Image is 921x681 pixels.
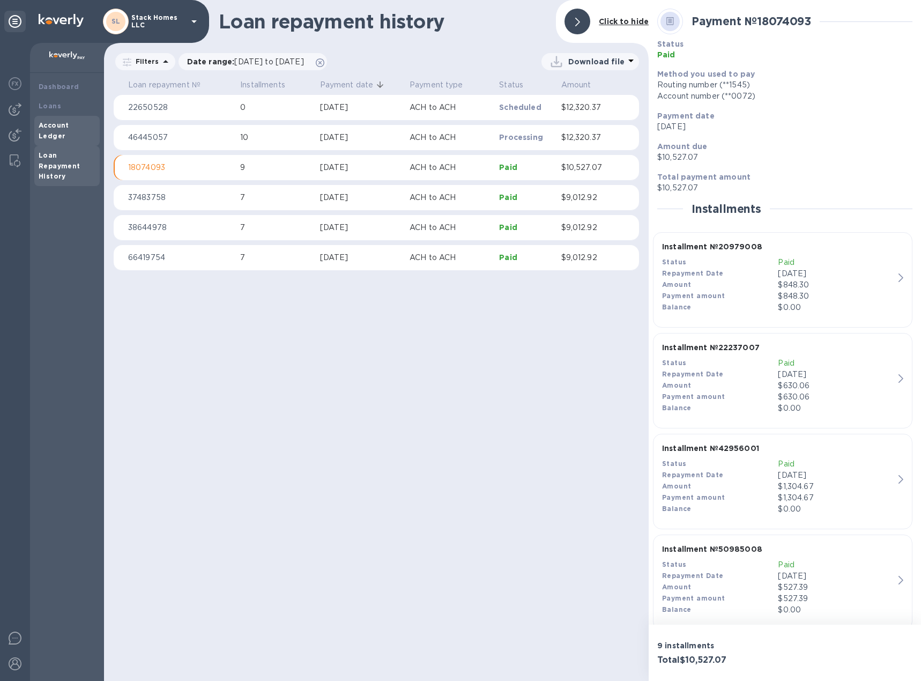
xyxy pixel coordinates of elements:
[240,132,311,143] p: 10
[662,343,760,352] b: Installment № 22237007
[410,102,491,113] p: ACH to ACH
[778,291,894,302] p: $848.30
[499,79,523,91] p: Status
[662,444,759,453] b: Installment № 42956001
[39,83,79,91] b: Dashboard
[662,381,691,389] b: Amount
[778,559,894,571] p: Paid
[240,222,311,233] p: 7
[662,505,692,513] b: Balance
[568,56,625,67] p: Download file
[39,102,61,110] b: Loans
[39,151,80,181] b: Loan Repayment History
[653,434,912,529] button: Installment №42956001StatusPaidRepayment Date[DATE]Amount$1,304.67Payment amount$1,304.67Balance$...
[128,132,232,143] p: 46445057
[657,152,912,163] p: $10,527.07
[235,57,304,66] span: [DATE] to [DATE]
[320,162,401,173] div: [DATE]
[662,242,762,251] b: Installment № 20979008
[561,222,615,233] p: $9,012.92
[320,252,401,263] div: [DATE]
[561,162,615,173] p: $10,527.07
[778,358,894,369] p: Paid
[219,10,547,33] h1: Loan repayment history
[657,173,751,181] b: Total payment amount
[240,79,299,91] span: Installments
[778,571,894,582] p: [DATE]
[662,460,686,468] b: Status
[662,303,692,311] b: Balance
[561,79,605,91] span: Amount
[662,482,691,490] b: Amount
[112,17,121,25] b: SL
[662,471,724,479] b: Repayment Date
[410,162,491,173] p: ACH to ACH
[662,269,724,277] b: Repayment Date
[778,470,894,481] p: [DATE]
[657,112,715,120] b: Payment date
[4,11,26,32] div: Unpin categories
[778,582,894,593] div: $527.39
[778,458,894,470] p: Paid
[561,79,591,91] p: Amount
[128,222,232,233] p: 38644978
[320,102,401,113] div: [DATE]
[778,268,894,279] p: [DATE]
[662,258,686,266] b: Status
[662,370,724,378] b: Repayment Date
[499,162,552,173] p: Paid
[128,79,200,91] p: Loan repayment №
[657,182,912,194] p: $10,527.07
[128,252,232,263] p: 66419754
[128,192,232,203] p: 37483758
[187,56,309,67] p: Date range :
[662,280,691,288] b: Amount
[778,593,894,604] p: $527.39
[653,535,912,630] button: Installment №50985008StatusPaidRepayment Date[DATE]Amount$527.39Payment amount$527.39Balance$0.00
[39,121,69,140] b: Account Ledger
[499,132,552,143] p: Processing
[499,222,552,233] p: Paid
[561,132,615,143] p: $12,320.37
[662,359,686,367] b: Status
[657,121,912,132] p: [DATE]
[410,252,491,263] p: ACH to ACH
[240,79,285,91] p: Installments
[778,257,894,268] p: Paid
[662,393,725,401] b: Payment amount
[561,252,615,263] p: $9,012.92
[410,79,477,91] span: Payment type
[9,77,21,90] img: Foreign exchange
[320,132,401,143] div: [DATE]
[778,391,894,403] p: $630.06
[410,132,491,143] p: ACH to ACH
[320,222,401,233] div: [DATE]
[320,192,401,203] div: [DATE]
[599,17,649,26] b: Click to hide
[657,40,684,48] b: Status
[39,14,84,27] img: Logo
[778,604,894,616] p: $0.00
[410,192,491,203] p: ACH to ACH
[657,79,912,91] div: Routing number (**1545)
[240,102,311,113] p: 0
[778,279,894,291] div: $848.30
[662,493,725,501] b: Payment amount
[662,404,692,412] b: Balance
[778,380,894,391] div: $630.06
[240,162,311,173] p: 9
[657,655,781,665] h3: Total $10,527.07
[653,333,912,428] button: Installment №22237007StatusPaidRepayment Date[DATE]Amount$630.06Payment amount$630.06Balance$0.00
[657,640,781,651] p: 9 installments
[561,102,615,113] p: $12,320.37
[499,79,537,91] span: Status
[692,14,811,28] b: Payment № 18074093
[778,492,894,504] p: $1,304.67
[561,192,615,203] p: $9,012.92
[692,202,761,216] h2: Installments
[499,192,552,203] p: Paid
[410,79,463,91] p: Payment type
[778,302,894,313] p: $0.00
[662,545,762,553] b: Installment № 50985008
[128,79,214,91] span: Loan repayment №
